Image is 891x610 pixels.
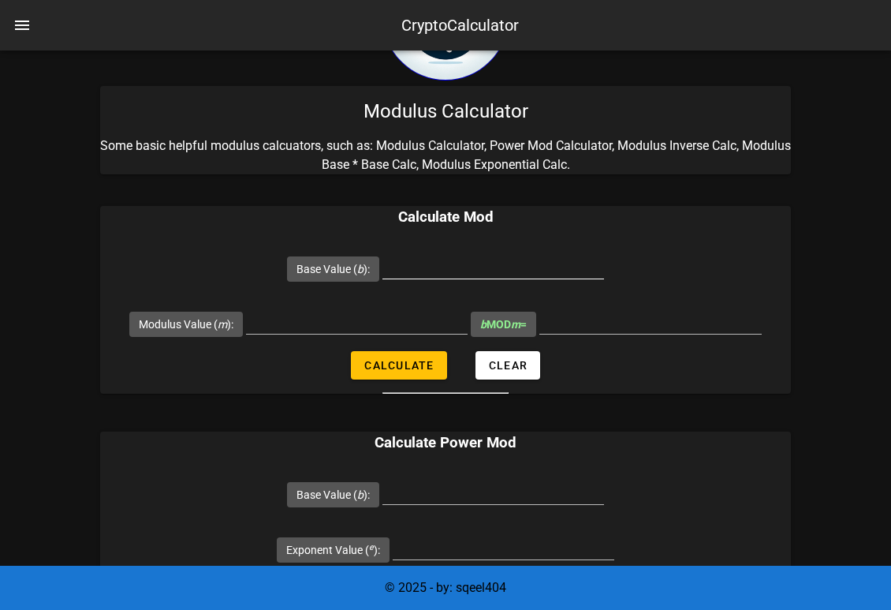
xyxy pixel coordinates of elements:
[296,261,370,277] label: Base Value ( ):
[401,13,519,37] div: CryptoCalculator
[139,316,233,332] label: Modulus Value ( ):
[357,263,363,275] i: b
[382,69,509,84] a: home
[488,359,528,372] span: Clear
[286,542,380,558] label: Exponent Value ( ):
[363,359,434,372] span: Calculate
[100,86,791,137] div: Modulus Calculator
[3,6,41,44] button: nav-menu-toggle
[511,318,520,331] i: m
[385,580,506,595] span: © 2025 - by: sqeel404
[480,318,487,331] i: b
[100,137,791,174] p: Some basic helpful modulus calcuators, such as: Modulus Calculator, Power Mod Calculator, Modulus...
[296,487,370,503] label: Base Value ( ):
[369,542,374,552] sup: e
[100,206,791,228] h3: Calculate Mod
[351,351,447,380] button: Calculate
[475,351,541,380] button: Clear
[357,488,363,501] i: b
[100,432,791,454] h3: Calculate Power Mod
[480,318,527,331] span: MOD =
[218,318,227,331] i: m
